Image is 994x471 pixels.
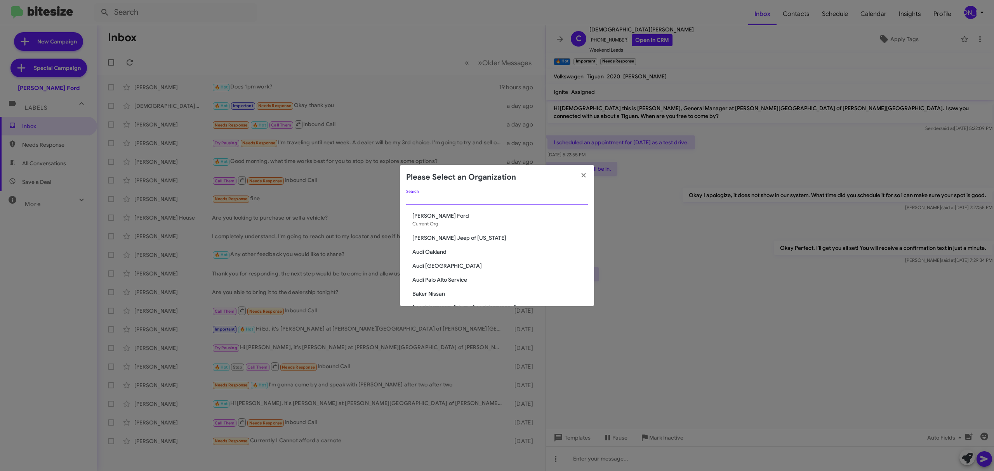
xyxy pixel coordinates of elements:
span: Audi Oakland [412,248,588,256]
span: [PERSON_NAME] CDJR [PERSON_NAME] [412,304,588,312]
h2: Please Select an Organization [406,171,516,184]
span: [PERSON_NAME] Jeep of [US_STATE] [412,234,588,242]
span: Audi [GEOGRAPHIC_DATA] [412,262,588,270]
span: Current Org [412,221,438,227]
span: [PERSON_NAME] Ford [412,212,588,220]
span: Audi Palo Alto Service [412,276,588,284]
span: Baker Nissan [412,290,588,298]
